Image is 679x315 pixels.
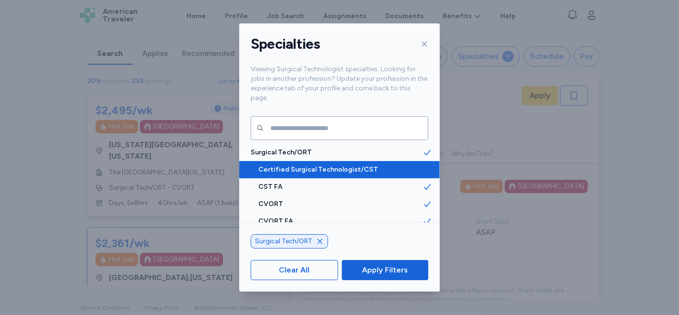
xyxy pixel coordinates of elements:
[258,217,423,226] span: CVORT FA
[342,260,428,280] button: Apply Filters
[251,35,320,53] h1: Specialties
[239,65,440,114] div: Viewing Surgical Technologist specialties. Looking for jobs in another profession? Update your pr...
[279,264,309,276] span: Clear All
[258,199,423,209] span: CVORT
[258,165,423,174] span: Certified Surgical Technologist/CST
[251,260,338,280] button: Clear All
[255,237,312,246] span: Surgical Tech/ORT
[362,264,408,276] span: Apply Filters
[258,182,423,192] span: CST FA
[251,148,423,157] span: Surgical Tech/ORT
